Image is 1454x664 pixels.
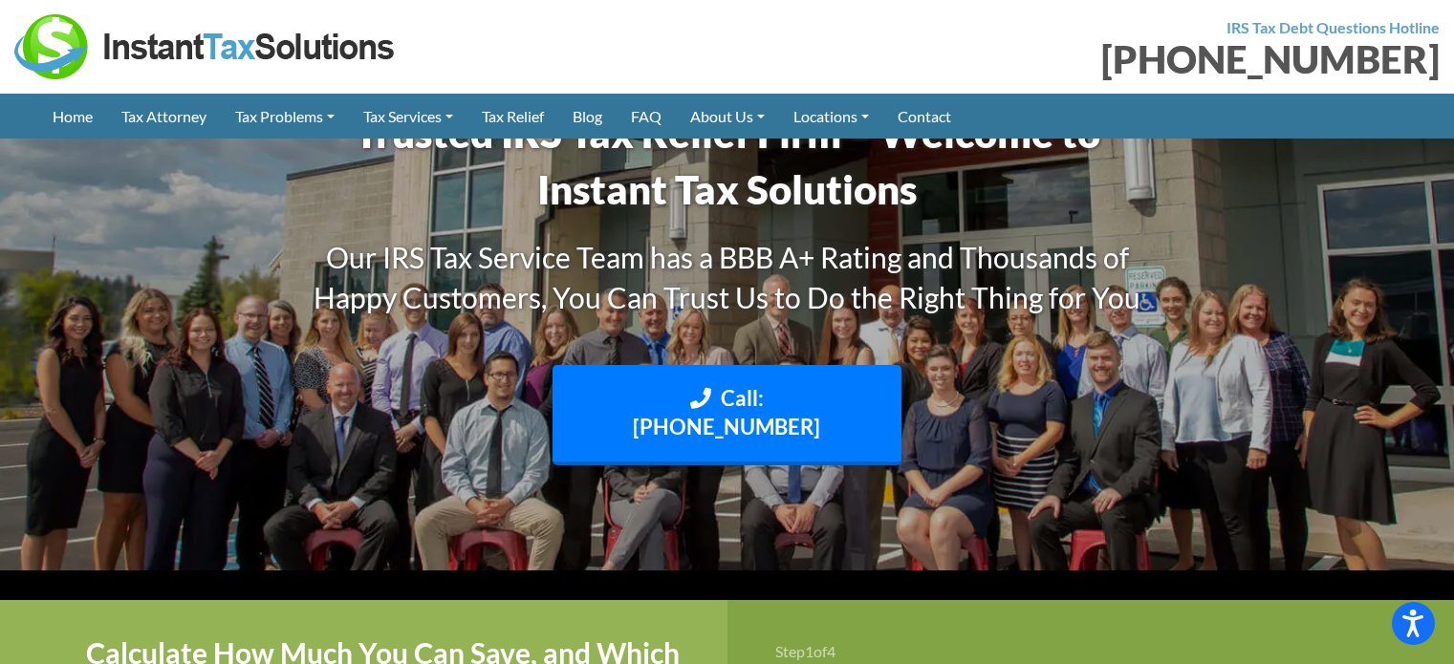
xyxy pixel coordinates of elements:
h3: Our IRS Tax Service Team has a BBB A+ Rating and Thousands of Happy Customers, You Can Trust Us t... [288,237,1167,317]
a: Tax Problems [221,94,349,139]
a: Tax Attorney [107,94,221,139]
span: 1 [805,642,814,660]
a: Tax Services [349,94,467,139]
a: Call: [PHONE_NUMBER] [553,365,902,466]
a: Tax Relief [467,94,558,139]
span: 4 [827,642,836,660]
a: About Us [676,94,779,139]
a: FAQ [617,94,676,139]
a: Contact [883,94,966,139]
h1: Trusted IRS Tax Relief Firm – Welcome to Instant Tax Solutions [288,105,1167,218]
a: Home [38,94,107,139]
a: Blog [558,94,617,139]
strong: IRS Tax Debt Questions Hotline [1226,18,1440,36]
h3: Step of [775,644,1407,659]
a: Instant Tax Solutions Logo [14,35,397,54]
a: Locations [779,94,883,139]
div: [PHONE_NUMBER] [742,40,1441,78]
img: Instant Tax Solutions Logo [14,14,397,79]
